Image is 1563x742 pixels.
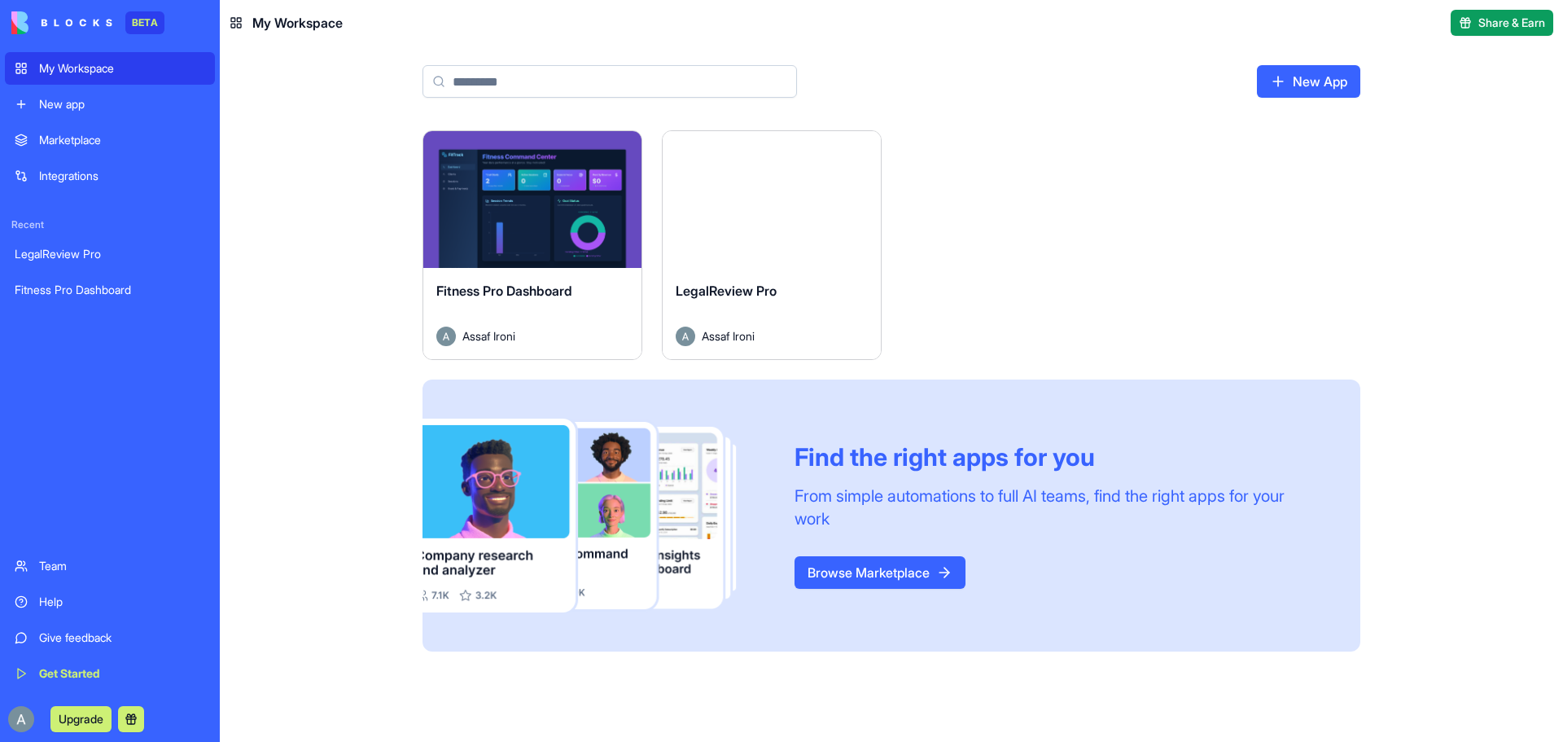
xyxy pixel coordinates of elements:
[50,710,112,727] a: Upgrade
[8,706,34,732] img: ACg8ocJeBhAwZguaO_aCBHLTM4U77IeOMkEQ6W4Ux_VbUuGjMTkm9g=s96-c
[1478,15,1545,31] span: Share & Earn
[795,556,965,589] a: Browse Marketplace
[1451,10,1553,36] button: Share & Earn
[5,621,215,654] a: Give feedback
[5,160,215,192] a: Integrations
[5,274,215,306] a: Fitness Pro Dashboard
[39,132,205,148] div: Marketplace
[39,558,205,574] div: Team
[5,238,215,270] a: LegalReview Pro
[436,283,572,299] span: Fitness Pro Dashboard
[702,327,755,345] span: Assaf Ironi
[11,11,112,34] img: logo
[436,327,456,346] img: Avatar
[5,218,215,231] span: Recent
[462,327,515,345] span: Assaf Ironi
[50,706,112,732] button: Upgrade
[39,630,205,646] div: Give feedback
[676,327,695,346] img: Avatar
[5,550,215,582] a: Team
[125,11,164,34] div: BETA
[39,594,205,610] div: Help
[252,13,343,33] span: My Workspace
[795,485,1321,530] div: From simple automations to full AI teams, find the right apps for your work
[5,124,215,156] a: Marketplace
[1257,65,1360,98] a: New App
[5,586,215,618] a: Help
[5,88,215,121] a: New app
[39,60,205,77] div: My Workspace
[5,52,215,85] a: My Workspace
[5,657,215,690] a: Get Started
[15,246,205,262] div: LegalReview Pro
[39,168,205,184] div: Integrations
[39,665,205,682] div: Get Started
[662,130,882,360] a: LegalReview ProAvatarAssaf Ironi
[422,419,768,613] img: Frame_181_egmpey.png
[422,130,642,360] a: Fitness Pro DashboardAvatarAssaf Ironi
[15,282,205,298] div: Fitness Pro Dashboard
[676,283,777,299] span: LegalReview Pro
[39,96,205,112] div: New app
[11,11,164,34] a: BETA
[795,442,1321,472] div: Find the right apps for you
